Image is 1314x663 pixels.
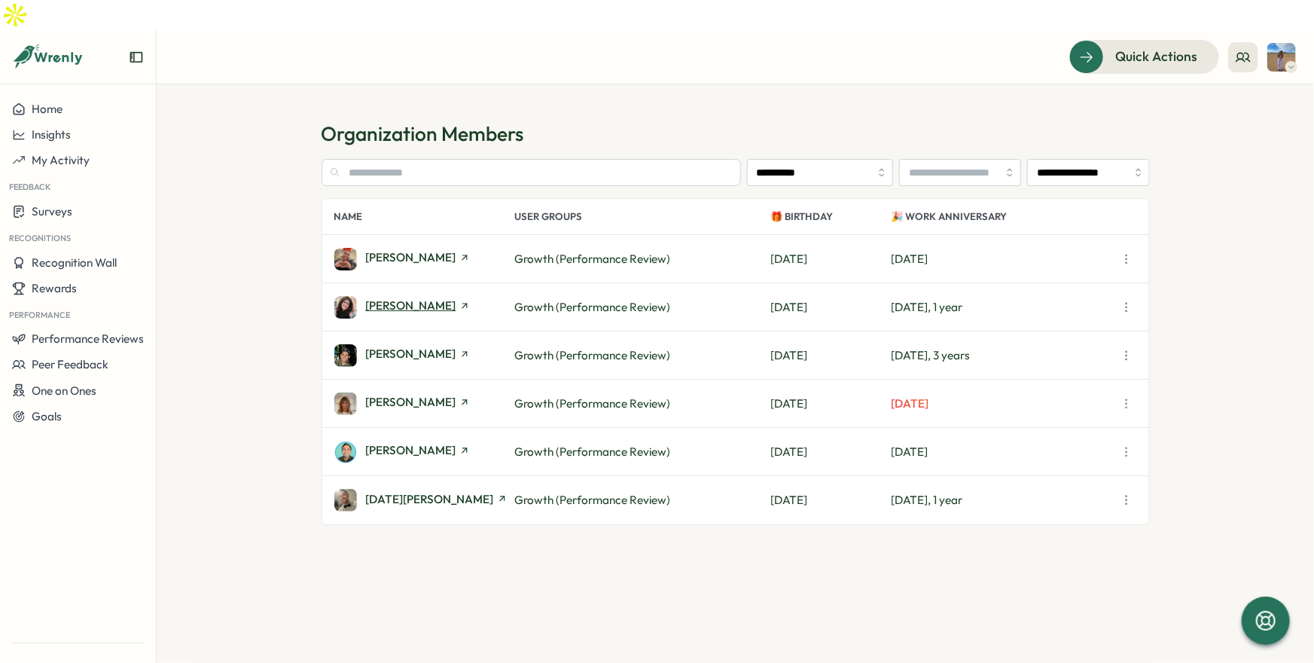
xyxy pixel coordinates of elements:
p: [DATE] [892,251,1116,267]
img: Noel Price [334,489,357,512]
span: Growth (Performance Review) [515,252,671,266]
p: [DATE] [771,299,892,316]
span: Growth (Performance Review) [515,445,671,459]
p: Name [334,199,515,234]
p: [DATE] [892,396,1116,412]
img: Ethan Elisara [334,344,357,367]
span: Growth (Performance Review) [515,396,671,411]
span: Growth (Performance Review) [515,348,671,362]
span: [PERSON_NAME] [366,445,456,456]
img: Miguel Zeballos-Vargas [334,441,357,463]
button: Expand sidebar [129,50,144,65]
a: Jessi Bull[PERSON_NAME] [334,393,515,415]
p: [DATE] [771,251,892,267]
p: [DATE] [771,444,892,460]
img: Jessi Bull [334,393,357,415]
span: [PERSON_NAME] [366,300,456,311]
img: Emily Rowe [334,296,357,319]
p: [DATE], 1 year [892,299,1116,316]
p: 🎉 Work Anniversary [892,199,1116,234]
p: [DATE] [771,347,892,364]
a: Cyndyl Harrison[PERSON_NAME] [334,248,515,270]
span: Growth (Performance Review) [515,300,671,314]
h1: Organization Members [322,121,1150,147]
span: Insights [32,127,71,142]
button: Quick Actions [1069,40,1219,73]
span: Goals [32,409,62,423]
p: [DATE] [771,396,892,412]
p: User Groups [515,199,771,234]
p: [DATE] [771,492,892,509]
span: Recognition Wall [32,255,117,270]
img: Cyndyl Harrison [334,248,357,270]
p: [DATE], 3 years [892,347,1116,364]
span: [PERSON_NAME] [366,252,456,263]
span: Peer Feedback [32,357,108,371]
p: 🎁 Birthday [771,199,892,234]
p: [DATE], 1 year [892,492,1116,509]
span: Home [32,102,62,116]
span: [DATE][PERSON_NAME] [366,493,494,505]
span: Quick Actions [1115,47,1197,66]
span: Rewards [32,281,77,295]
a: Miguel Zeballos-Vargas[PERSON_NAME] [334,441,515,463]
img: Hannah Rachael Smith [1267,43,1296,72]
span: [PERSON_NAME] [366,396,456,408]
a: Ethan Elisara[PERSON_NAME] [334,344,515,367]
span: One on Ones [32,383,96,398]
span: My Activity [32,153,90,167]
p: [DATE] [892,444,1116,460]
a: Noel Price[DATE][PERSON_NAME] [334,489,515,512]
span: Surveys [32,204,72,218]
span: [PERSON_NAME] [366,348,456,359]
a: Emily Rowe[PERSON_NAME] [334,296,515,319]
span: Performance Reviews [32,331,144,346]
span: Growth (Performance Review) [515,493,671,507]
